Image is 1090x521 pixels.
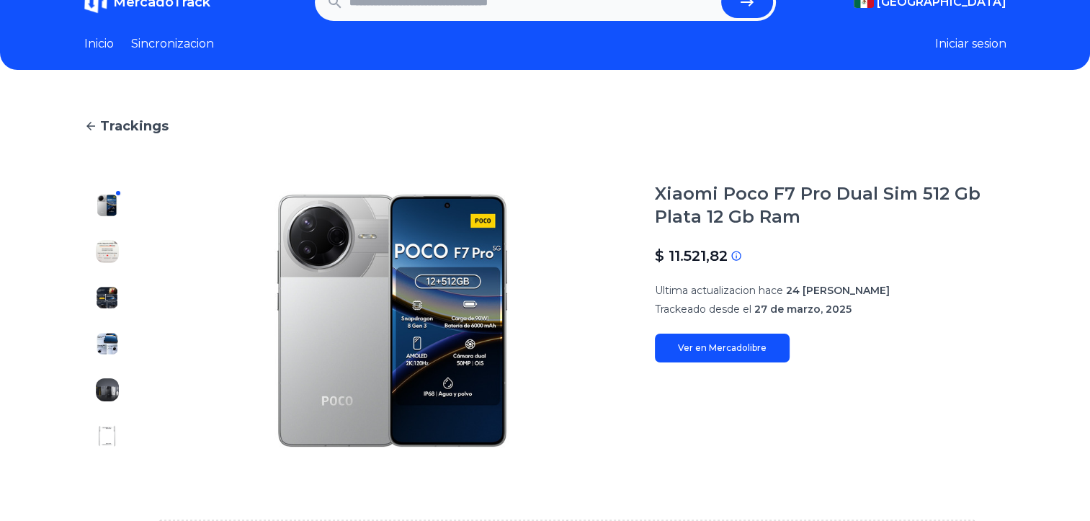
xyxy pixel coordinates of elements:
[655,303,751,316] span: Trackeado desde el
[84,116,1006,136] a: Trackings
[96,378,119,401] img: Xiaomi Poco F7 Pro Dual Sim 512 Gb Plata 12 Gb Ram
[84,35,114,53] a: Inicio
[655,182,1006,228] h1: Xiaomi Poco F7 Pro Dual Sim 512 Gb Plata 12 Gb Ram
[754,303,852,316] span: 27 de marzo, 2025
[100,116,169,136] span: Trackings
[96,240,119,263] img: Xiaomi Poco F7 Pro Dual Sim 512 Gb Plata 12 Gb Ram
[655,284,783,297] span: Ultima actualizacion hace
[655,246,728,266] p: $ 11.521,82
[786,284,890,297] span: 24 [PERSON_NAME]
[96,424,119,447] img: Xiaomi Poco F7 Pro Dual Sim 512 Gb Plata 12 Gb Ram
[935,35,1006,53] button: Iniciar sesion
[96,332,119,355] img: Xiaomi Poco F7 Pro Dual Sim 512 Gb Plata 12 Gb Ram
[96,194,119,217] img: Xiaomi Poco F7 Pro Dual Sim 512 Gb Plata 12 Gb Ram
[159,182,626,459] img: Xiaomi Poco F7 Pro Dual Sim 512 Gb Plata 12 Gb Ram
[655,334,790,362] a: Ver en Mercadolibre
[96,286,119,309] img: Xiaomi Poco F7 Pro Dual Sim 512 Gb Plata 12 Gb Ram
[131,35,214,53] a: Sincronizacion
